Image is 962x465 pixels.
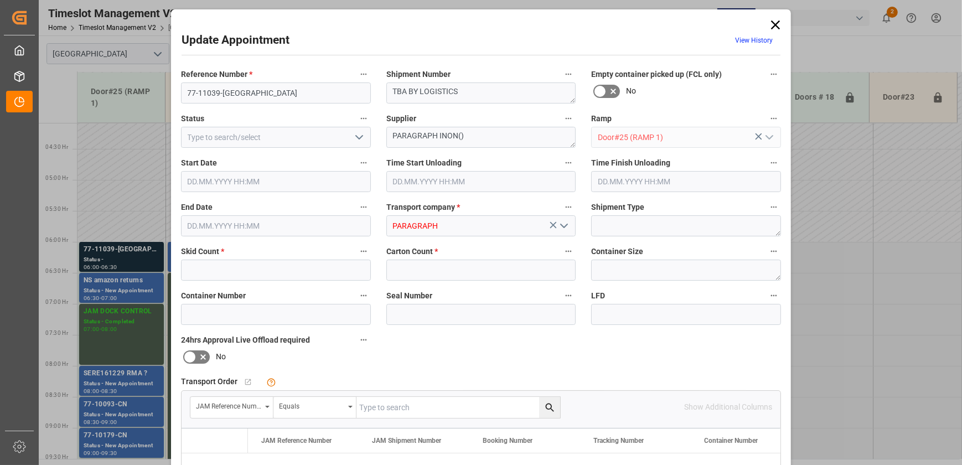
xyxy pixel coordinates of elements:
[767,288,781,303] button: LFD
[386,127,576,148] textarea: PARAGRAPH INON()
[561,288,576,303] button: Seal Number
[273,397,356,418] button: open menu
[190,397,273,418] button: open menu
[591,246,643,257] span: Container Size
[356,156,371,170] button: Start Date
[386,82,576,104] textarea: TBA BY LOGISTICS
[181,171,371,192] input: DD.MM.YYYY HH:MM
[483,437,532,445] span: Booking Number
[591,69,722,80] span: Empty container picked up (FCL only)
[561,200,576,214] button: Transport company *
[181,157,217,169] span: Start Date
[372,437,441,445] span: JAM Shipment Number
[356,288,371,303] button: Container Number
[591,157,670,169] span: Time Finish Unloading
[386,171,576,192] input: DD.MM.YYYY HH:MM
[356,333,371,347] button: 24hrs Approval Live Offload required
[216,351,226,363] span: No
[182,32,289,49] h2: Update Appointment
[181,215,371,236] input: DD.MM.YYYY HH:MM
[767,244,781,259] button: Container Size
[181,246,224,257] span: Skid Count
[591,171,781,192] input: DD.MM.YYYY HH:MM
[356,200,371,214] button: End Date
[386,290,432,302] span: Seal Number
[704,437,758,445] span: Container Number
[561,244,576,259] button: Carton Count *
[591,127,781,148] input: Type to search/select
[760,129,777,146] button: open menu
[350,129,366,146] button: open menu
[279,399,344,411] div: Equals
[593,437,644,445] span: Tracking Number
[181,376,237,387] span: Transport Order
[555,218,572,235] button: open menu
[386,69,451,80] span: Shipment Number
[196,399,261,411] div: JAM Reference Number
[767,111,781,126] button: Ramp
[181,69,252,80] span: Reference Number
[261,437,332,445] span: JAM Reference Number
[181,127,371,148] input: Type to search/select
[735,37,773,44] a: View History
[181,334,310,346] span: 24hrs Approval Live Offload required
[386,157,462,169] span: Time Start Unloading
[356,111,371,126] button: Status
[767,67,781,81] button: Empty container picked up (FCL only)
[767,200,781,214] button: Shipment Type
[386,113,416,125] span: Supplier
[356,67,371,81] button: Reference Number *
[561,111,576,126] button: Supplier
[181,113,204,125] span: Status
[386,201,460,213] span: Transport company
[591,290,605,302] span: LFD
[181,290,246,302] span: Container Number
[539,397,560,418] button: search button
[356,397,560,418] input: Type to search
[591,113,612,125] span: Ramp
[181,201,213,213] span: End Date
[561,67,576,81] button: Shipment Number
[356,244,371,259] button: Skid Count *
[561,156,576,170] button: Time Start Unloading
[386,246,438,257] span: Carton Count
[626,85,636,97] span: No
[591,201,644,213] span: Shipment Type
[767,156,781,170] button: Time Finish Unloading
